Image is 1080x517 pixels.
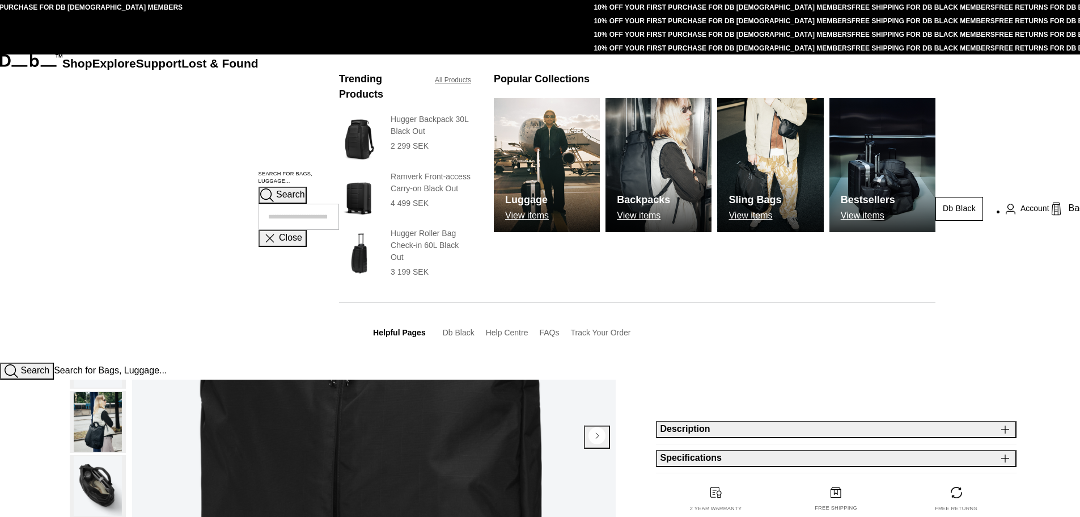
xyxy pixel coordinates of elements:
span: Search [276,190,305,200]
button: Search [259,187,307,204]
h3: Ramverk Front-access Carry-on Black Out [391,171,471,195]
a: Support [136,57,182,70]
a: 10% OFF YOUR FIRST PURCHASE FOR DB [DEMOGRAPHIC_DATA] MEMBERS [594,3,851,11]
span: 2 299 SEK [391,141,429,150]
a: Db Sling Bags View items [717,98,823,232]
button: Specifications [656,450,1017,467]
a: Shop [62,57,92,70]
a: FREE SHIPPING FOR DB BLACK MEMBERS [852,44,995,52]
p: Free returns [935,505,977,513]
h3: Popular Collections [494,72,590,87]
a: Db Bestsellers View items [829,98,935,232]
a: Db Backpacks View items [605,98,711,232]
a: Explore [92,57,136,70]
h3: Trending Products [339,72,423,102]
h3: Hugger Backpack 30L Black Out [391,114,471,137]
span: 4 499 SEK [391,199,429,208]
h3: Bestsellers [841,192,895,208]
span: Account [1020,203,1049,215]
p: View items [617,211,670,221]
label: Search for Bags, Luggage... [259,170,340,186]
button: Close [259,230,307,247]
h3: Hugger Roller Bag Check-in 60L Black Out [391,228,471,263]
h3: Helpful Pages [373,327,426,339]
a: 10% OFF YOUR FIRST PURCHASE FOR DB [DEMOGRAPHIC_DATA] MEMBERS [594,44,851,52]
a: 10% OFF YOUR FIRST PURCHASE FOR DB [DEMOGRAPHIC_DATA] MEMBERS [594,31,851,39]
p: View items [841,211,895,221]
p: Free shipping [815,505,857,512]
a: Db Luggage View items [494,98,600,232]
a: Db Black [935,197,983,221]
a: Lost & Found [181,57,258,70]
h3: Sling Bags [729,192,781,208]
h3: Backpacks [617,192,670,208]
a: FREE SHIPPING FOR DB BLACK MEMBERS [852,17,995,25]
span: Search [20,365,49,375]
button: Next slide [584,426,610,448]
a: Hugger Roller Bag Check-in 60L Black Out Hugger Roller Bag Check-in 60L Black Out 3 199 SEK [339,228,471,279]
p: View items [505,211,549,221]
nav: Main Navigation [62,54,259,363]
span: 3 199 SEK [391,267,429,276]
img: Utility Tote 32L Black Out [74,456,122,516]
button: Utility Tote 32L Black Out [70,391,126,453]
img: Db [717,98,823,232]
h3: Luggage [505,192,549,208]
p: 2 year warranty [690,505,742,513]
img: Hugger Roller Bag Check-in 60L Black Out [339,228,379,279]
p: View items [729,211,781,221]
img: Utility Tote 32L Black Out [74,392,122,452]
img: Hugger Backpack 30L Black Out [339,114,379,165]
img: Db [829,98,935,232]
span: Close [279,233,302,243]
a: Hugger Backpack 30L Black Out Hugger Backpack 30L Black Out 2 299 SEK [339,114,471,165]
a: Account [1006,202,1049,216]
img: Db [494,98,600,232]
a: Help Centre [486,328,528,337]
a: All Products [435,75,471,85]
a: FREE SHIPPING FOR DB BLACK MEMBERS [852,3,995,11]
a: FAQs [539,328,559,337]
a: Db Black [443,328,475,337]
button: Description [656,421,1017,438]
a: Track Your Order [570,328,630,337]
img: Db [605,98,711,232]
button: Utility Tote 32L Black Out [70,455,126,517]
a: 10% OFF YOUR FIRST PURCHASE FOR DB [DEMOGRAPHIC_DATA] MEMBERS [594,17,851,25]
a: FREE SHIPPING FOR DB BLACK MEMBERS [852,31,995,39]
img: Ramverk Front-access Carry-on Black Out [339,171,379,222]
a: Ramverk Front-access Carry-on Black Out Ramverk Front-access Carry-on Black Out 4 499 SEK [339,171,471,222]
